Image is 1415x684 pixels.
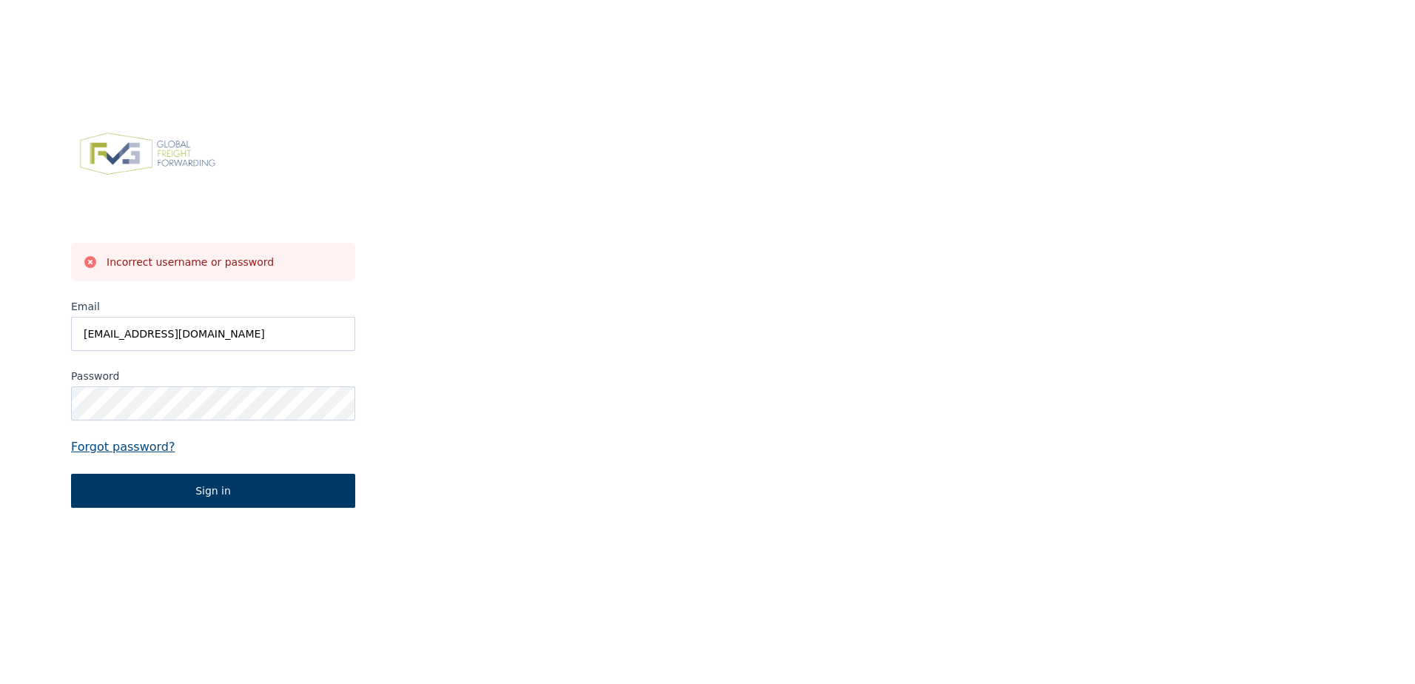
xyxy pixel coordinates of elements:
label: Email [71,299,355,314]
input: Email [71,317,355,351]
a: Forgot password? [71,438,355,456]
h3: Incorrect username or password [107,255,274,269]
label: Password [71,369,355,383]
button: Sign in [71,474,355,508]
img: FVG - Global freight forwarding [71,124,224,184]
